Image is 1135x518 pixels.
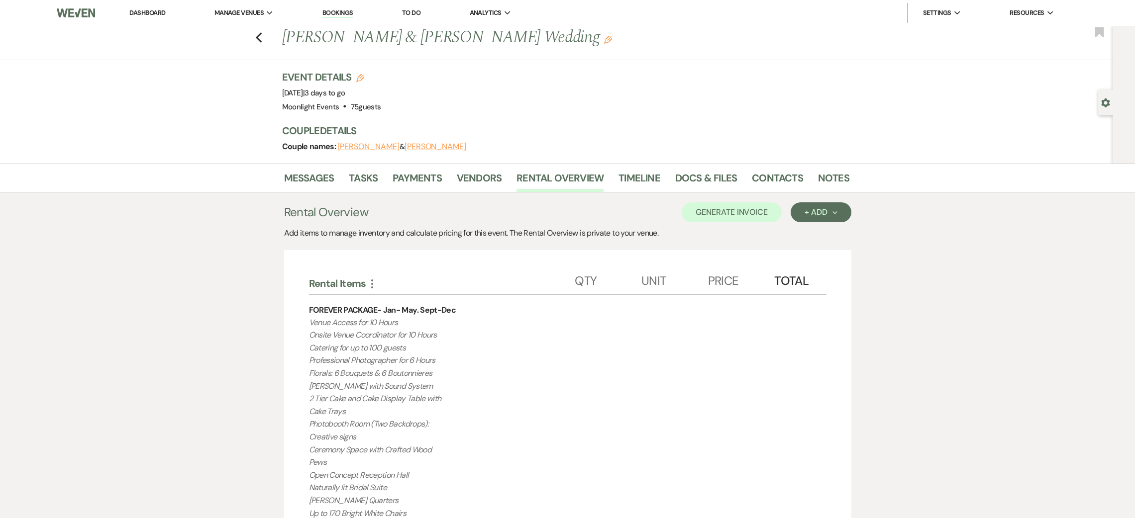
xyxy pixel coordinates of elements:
[393,170,442,192] a: Payments
[305,88,345,98] span: 3 days to go
[57,2,95,23] img: Weven Logo
[774,264,814,294] div: Total
[752,170,803,192] a: Contacts
[619,170,660,192] a: Timeline
[282,124,839,138] h3: Couple Details
[470,8,502,18] span: Analytics
[402,8,420,17] a: To Do
[675,170,737,192] a: Docs & Files
[282,26,728,50] h1: [PERSON_NAME] & [PERSON_NAME] Wedding
[303,88,345,98] span: |
[282,102,339,112] span: Moonlight Events
[805,208,837,216] div: + Add
[309,304,456,316] div: FOREVER PACKAGE- Jan- May. Sept-Dec
[284,170,334,192] a: Messages
[575,264,641,294] div: Qty
[284,227,851,239] div: Add items to manage inventory and calculate pricing for this event. The Rental Overview is privat...
[129,8,165,17] a: Dashboard
[457,170,502,192] a: Vendors
[818,170,849,192] a: Notes
[351,102,381,112] span: 75 guests
[516,170,604,192] a: Rental Overview
[604,35,612,44] button: Edit
[682,202,782,222] button: Generate Invoice
[282,141,338,152] span: Couple names:
[309,277,575,290] div: Rental Items
[405,143,466,151] button: [PERSON_NAME]
[322,8,353,18] a: Bookings
[349,170,378,192] a: Tasks
[1010,8,1044,18] span: Resources
[338,142,466,152] span: &
[282,70,381,84] h3: Event Details
[284,203,368,221] h3: Rental Overview
[282,88,345,98] span: [DATE]
[214,8,264,18] span: Manage Venues
[923,8,951,18] span: Settings
[1101,97,1110,107] button: Open lead details
[708,264,775,294] div: Price
[641,264,708,294] div: Unit
[338,143,400,151] button: [PERSON_NAME]
[791,202,851,222] button: + Add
